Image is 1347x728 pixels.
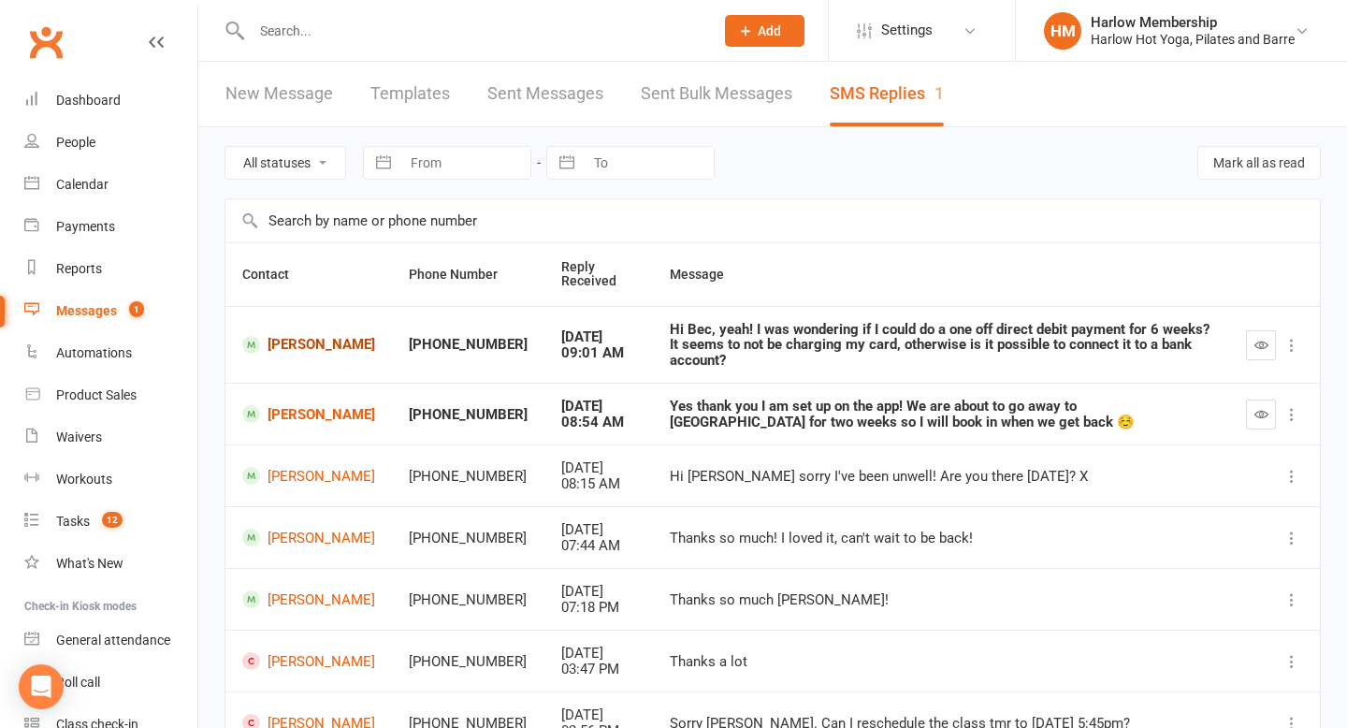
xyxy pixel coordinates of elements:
div: Automations [56,345,132,360]
input: Search... [246,18,701,44]
a: New Message [225,62,333,126]
a: Clubworx [22,19,69,66]
div: Thanks so much! I loved it, can't wait to be back! [670,531,1212,546]
div: Hi [PERSON_NAME] sorry I've been unwell! Are you there [DATE]? X [670,469,1212,485]
div: Product Sales [56,387,137,402]
div: Payments [56,219,115,234]
th: Reply Received [544,243,653,306]
span: Add [758,23,781,38]
a: [PERSON_NAME] [242,590,375,608]
div: Waivers [56,430,102,444]
th: Message [653,243,1229,306]
a: Automations [24,332,197,374]
div: Workouts [56,472,112,487]
a: Tasks 12 [24,501,197,543]
a: Sent Bulk Messages [641,62,792,126]
div: 03:47 PM [561,662,636,677]
a: People [24,122,197,164]
div: HM [1044,12,1081,50]
div: [PHONE_NUMBER] [409,531,528,546]
div: Tasks [56,514,90,529]
div: People [56,135,95,150]
div: [PHONE_NUMBER] [409,337,528,353]
div: [DATE] [561,329,636,345]
a: Product Sales [24,374,197,416]
a: Messages 1 [24,290,197,332]
button: Add [725,15,804,47]
a: Roll call [24,662,197,704]
div: [DATE] [561,707,636,723]
div: 08:15 AM [561,476,636,492]
th: Contact [225,243,392,306]
a: Templates [370,62,450,126]
div: Yes thank you I am set up on the app! We are about to go away to [GEOGRAPHIC_DATA] for two weeks ... [670,399,1212,430]
div: [DATE] [561,646,636,662]
div: [PHONE_NUMBER] [409,654,528,670]
div: [PHONE_NUMBER] [409,407,528,423]
div: 07:18 PM [561,600,636,616]
input: Search by name or phone number [225,199,1320,242]
div: Open Intercom Messenger [19,664,64,709]
a: [PERSON_NAME] [242,652,375,670]
div: 07:44 AM [561,538,636,554]
div: General attendance [56,633,170,648]
a: [PERSON_NAME] [242,336,375,354]
a: Workouts [24,459,197,501]
span: 1 [129,301,144,317]
div: [DATE] [561,584,636,600]
a: General attendance kiosk mode [24,619,197,662]
div: [DATE] [561,522,636,538]
div: Harlow Hot Yoga, Pilates and Barre [1091,31,1295,48]
div: [DATE] [561,399,636,415]
a: Dashboard [24,80,197,122]
div: Harlow Membership [1091,14,1295,31]
input: To [584,147,714,179]
span: Settings [881,9,933,51]
div: [PHONE_NUMBER] [409,592,528,608]
a: Waivers [24,416,197,459]
div: Thanks so much [PERSON_NAME]! [670,592,1212,608]
div: Reports [56,261,102,276]
div: Dashboard [56,93,121,108]
div: 1 [934,83,944,103]
th: Phone Number [392,243,544,306]
div: 08:54 AM [561,415,636,430]
a: Payments [24,206,197,248]
span: 12 [102,512,123,528]
a: SMS Replies1 [830,62,944,126]
a: Sent Messages [487,62,603,126]
a: Reports [24,248,197,290]
a: [PERSON_NAME] [242,529,375,546]
a: Calendar [24,164,197,206]
div: 09:01 AM [561,345,636,361]
div: What's New [56,556,123,571]
div: Calendar [56,177,109,192]
div: [DATE] [561,460,636,476]
a: What's New [24,543,197,585]
a: [PERSON_NAME] [242,405,375,423]
div: Roll call [56,675,100,690]
button: Mark all as read [1197,146,1321,180]
div: [PHONE_NUMBER] [409,469,528,485]
div: Thanks a lot [670,654,1212,670]
a: [PERSON_NAME] [242,467,375,485]
div: Messages [56,303,117,318]
input: From [400,147,530,179]
div: Hi Bec, yeah! I was wondering if I could do a one off direct debit payment for 6 weeks? It seems ... [670,322,1212,369]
